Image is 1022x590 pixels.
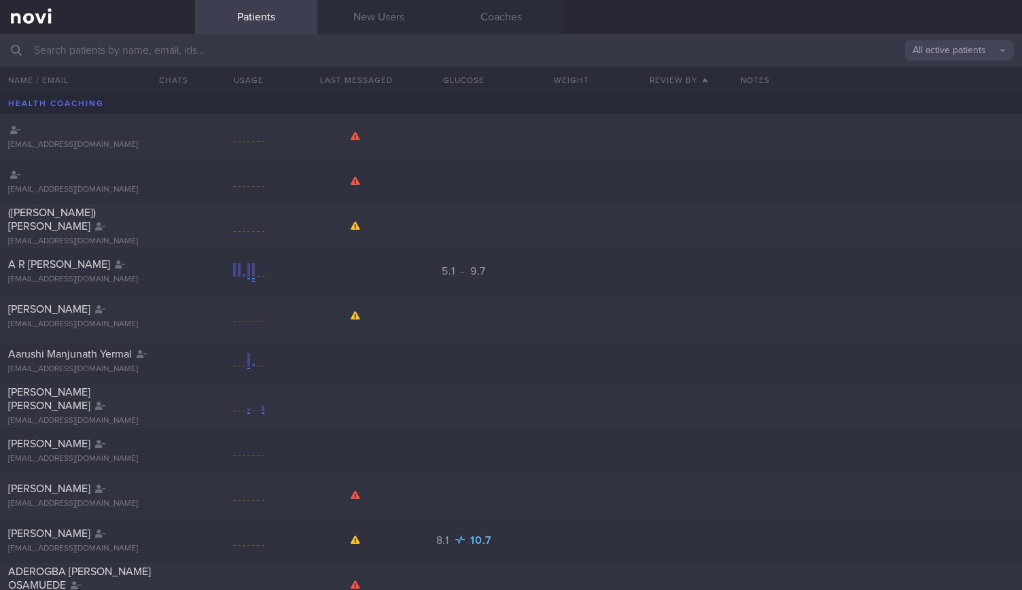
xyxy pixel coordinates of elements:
[8,387,90,411] span: [PERSON_NAME] [PERSON_NAME]
[8,275,187,285] div: [EMAIL_ADDRESS][DOMAIN_NAME]
[470,535,491,546] span: 10.7
[8,304,90,315] span: [PERSON_NAME]
[8,259,110,270] span: A R [PERSON_NAME]
[470,266,485,277] span: 9.7
[436,535,453,546] span: 8.1
[8,185,187,195] div: [EMAIL_ADDRESS][DOMAIN_NAME]
[733,67,1022,94] div: Notes
[302,67,410,94] button: Last Messaged
[8,544,187,554] div: [EMAIL_ADDRESS][DOMAIN_NAME]
[8,528,90,539] span: [PERSON_NAME]
[8,237,187,247] div: [EMAIL_ADDRESS][DOMAIN_NAME]
[442,266,458,277] span: 5.1
[461,266,465,277] span: -
[8,454,187,464] div: [EMAIL_ADDRESS][DOMAIN_NAME]
[8,364,187,375] div: [EMAIL_ADDRESS][DOMAIN_NAME]
[905,40,1014,60] button: All active patients
[8,483,90,494] span: [PERSON_NAME]
[625,67,733,94] button: Review By
[8,416,187,426] div: [EMAIL_ADDRESS][DOMAIN_NAME]
[8,349,132,360] span: Aarushi Manjunath Yermal
[8,319,187,330] div: [EMAIL_ADDRESS][DOMAIN_NAME]
[410,67,517,94] button: Glucose
[8,140,187,150] div: [EMAIL_ADDRESS][DOMAIN_NAME]
[8,438,90,449] span: [PERSON_NAME]
[8,499,187,509] div: [EMAIL_ADDRESS][DOMAIN_NAME]
[8,207,96,232] span: ([PERSON_NAME]) [PERSON_NAME]
[141,67,195,94] button: Chats
[518,67,625,94] button: Weight
[195,67,302,94] div: Usage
